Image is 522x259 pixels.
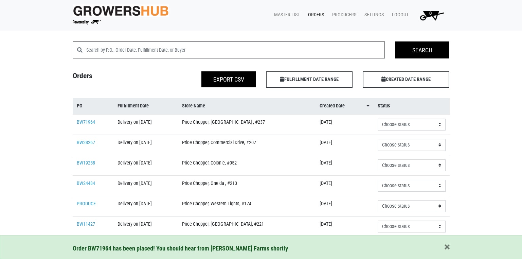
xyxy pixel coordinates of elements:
td: [DATE] [316,175,374,196]
td: [DATE] [316,196,374,216]
td: Price Chopper, [GEOGRAPHIC_DATA], #221 [178,216,316,237]
span: Status [378,102,390,110]
td: [DATE] [316,135,374,155]
a: Status [378,102,446,110]
td: Price Chopper, Commercial Drive, #207 [178,135,316,155]
img: original-fc7597fdc6adbb9d0e2ae620e786d1a2.jpg [73,4,169,17]
span: Created Date [320,102,345,110]
a: PRODUCE [77,201,96,207]
td: [DATE] [316,155,374,175]
button: Export CSV [201,71,256,87]
td: Delivery on [DATE] [113,175,178,196]
a: BW71964 [77,119,95,125]
input: Search by P.O., Order Date, Fulfillment Date, or Buyer [86,41,385,58]
a: Producers [327,8,359,21]
span: Fulfillment Date [118,102,149,110]
td: Price Chopper, Western Lights, #174 [178,196,316,216]
a: PO [77,102,110,110]
a: Fulfillment Date [118,102,174,110]
td: Price Chopper, [GEOGRAPHIC_DATA] , #237 [178,114,316,135]
td: Delivery on [DATE] [113,216,178,237]
td: Price Chopper, Colonie, #052 [178,155,316,175]
a: 0 [411,8,450,22]
td: Delivery on [DATE] [113,114,178,135]
a: BW24484 [77,180,95,186]
td: [DATE] [316,216,374,237]
td: Delivery on [DATE] [113,196,178,216]
a: Settings [359,8,386,21]
a: Store Name [182,102,311,110]
span: CREATED DATE RANGE [363,71,449,88]
a: Master List [269,8,303,21]
span: PO [77,102,83,110]
input: Search [395,41,449,58]
span: FULFILLMENT DATE RANGE [266,71,353,88]
td: Delivery on [DATE] [113,155,178,175]
img: Powered by Big Wheelbarrow [73,20,101,24]
a: BW28267 [77,140,95,145]
a: Created Date [320,102,370,110]
a: BW19258 [77,160,95,166]
td: Price Chopper, Oneida , #213 [178,175,316,196]
img: Cart [417,8,447,22]
a: Logout [386,8,411,21]
td: [DATE] [316,114,374,135]
td: Delivery on [DATE] [113,135,178,155]
h4: Orders [68,71,164,85]
a: BW11427 [77,221,95,227]
span: Store Name [182,102,205,110]
span: 0 [429,11,432,16]
a: Orders [303,8,327,21]
div: Order BW71964 has been placed! You should hear from [PERSON_NAME] Farms shortly [73,244,450,253]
